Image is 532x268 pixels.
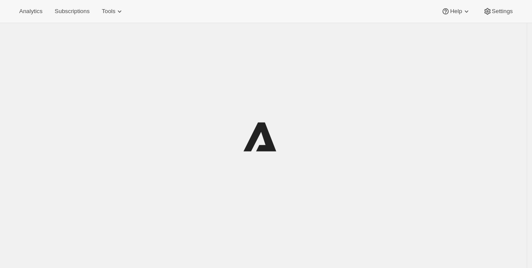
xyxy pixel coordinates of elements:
span: Help [450,8,462,15]
button: Settings [478,5,518,17]
button: Analytics [14,5,48,17]
button: Tools [96,5,129,17]
span: Analytics [19,8,42,15]
button: Subscriptions [49,5,95,17]
button: Help [436,5,476,17]
span: Settings [492,8,513,15]
span: Subscriptions [55,8,89,15]
span: Tools [102,8,115,15]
